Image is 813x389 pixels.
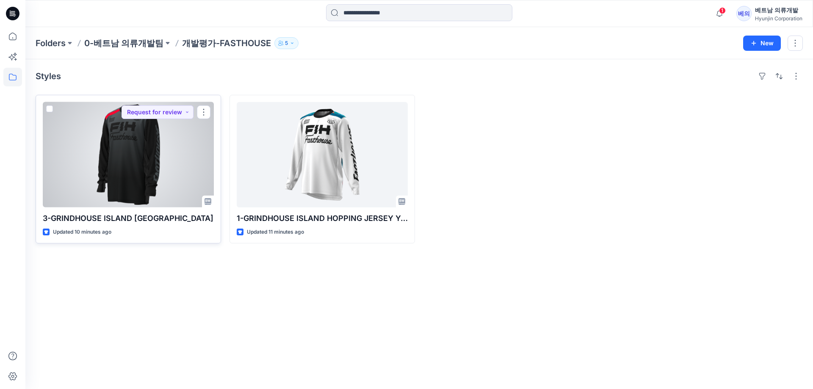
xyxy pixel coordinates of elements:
[719,7,726,14] span: 1
[743,36,781,51] button: New
[237,102,408,207] a: 1-GRINDHOUSE ISLAND HOPPING JERSEY YOUTH
[285,39,288,48] p: 5
[36,71,61,81] h4: Styles
[53,228,111,237] p: Updated 10 minutes ago
[237,212,408,224] p: 1-GRINDHOUSE ISLAND HOPPING JERSEY YOUTH
[755,15,802,22] div: Hyunjin Corporation
[274,37,299,49] button: 5
[182,37,271,49] p: 개발평가-FASTHOUSE
[43,102,214,207] a: 3-GRINDHOUSE ISLAND HOPPING JERSEY
[736,6,752,21] div: 베의
[247,228,304,237] p: Updated 11 minutes ago
[755,5,802,15] div: 베트남 의류개발
[84,37,163,49] a: 0-베트남 의류개발팀
[36,37,66,49] a: Folders
[43,212,214,224] p: 3-GRINDHOUSE ISLAND [GEOGRAPHIC_DATA]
